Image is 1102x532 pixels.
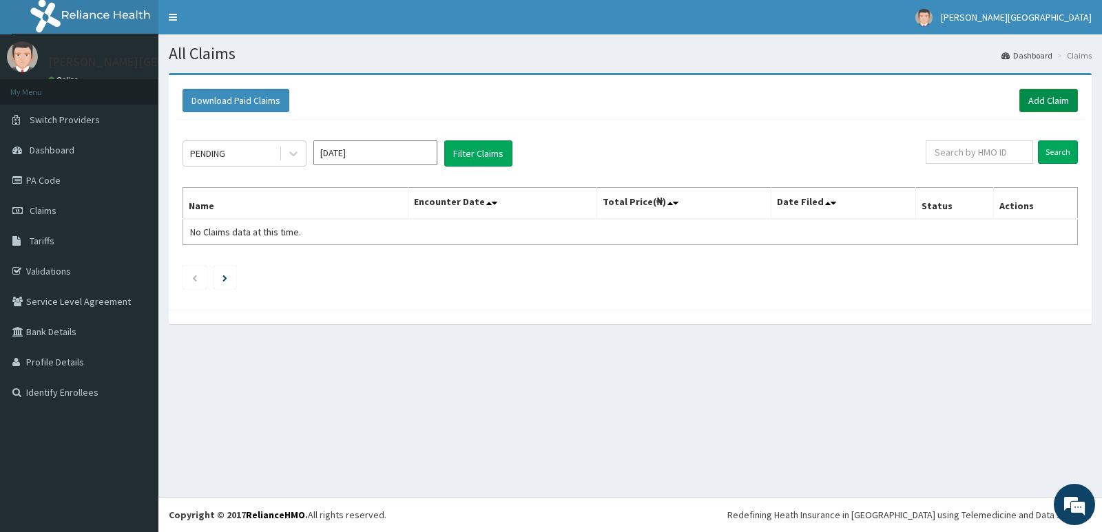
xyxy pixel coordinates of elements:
[1001,50,1052,61] a: Dashboard
[1054,50,1092,61] li: Claims
[596,188,771,220] th: Total Price(₦)
[191,271,198,284] a: Previous page
[993,188,1077,220] th: Actions
[1019,89,1078,112] a: Add Claim
[190,147,225,160] div: PENDING
[727,508,1092,522] div: Redefining Heath Insurance in [GEOGRAPHIC_DATA] using Telemedicine and Data Science!
[30,235,54,247] span: Tariffs
[30,204,56,217] span: Claims
[926,140,1034,164] input: Search by HMO ID
[30,114,100,126] span: Switch Providers
[169,509,308,521] strong: Copyright © 2017 .
[915,188,993,220] th: Status
[30,144,74,156] span: Dashboard
[190,226,301,238] span: No Claims data at this time.
[222,271,227,284] a: Next page
[48,56,252,68] p: [PERSON_NAME][GEOGRAPHIC_DATA]
[48,75,81,85] a: Online
[771,188,916,220] th: Date Filed
[941,11,1092,23] span: [PERSON_NAME][GEOGRAPHIC_DATA]
[183,188,408,220] th: Name
[183,89,289,112] button: Download Paid Claims
[1038,140,1078,164] input: Search
[169,45,1092,63] h1: All Claims
[915,9,933,26] img: User Image
[408,188,596,220] th: Encounter Date
[246,509,305,521] a: RelianceHMO
[444,140,512,167] button: Filter Claims
[313,140,437,165] input: Select Month and Year
[7,41,38,72] img: User Image
[158,497,1102,532] footer: All rights reserved.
